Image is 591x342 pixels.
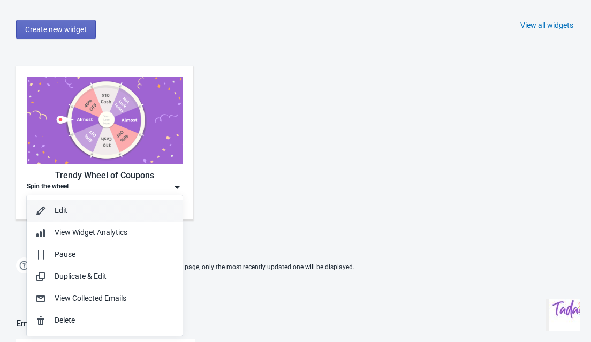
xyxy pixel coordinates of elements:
img: dropdown.png [172,182,183,193]
img: trendy_game.png [27,77,183,164]
div: Spin the wheel [27,182,69,193]
span: If two Widgets are enabled and targeting the same page, only the most recently updated one will b... [37,259,354,276]
div: Duplicate & Edit [55,271,174,282]
div: Trendy Wheel of Coupons [27,169,183,182]
button: Delete [27,309,183,331]
button: Create new widget [16,20,96,39]
span: Create new widget [25,25,87,34]
button: View Widget Analytics [27,222,183,244]
div: View all widgets [520,20,573,31]
div: Pause [55,249,174,260]
div: Edit [55,205,174,216]
div: View Collected Emails [55,293,174,304]
img: help.png [16,257,32,273]
button: Pause [27,244,183,265]
button: Duplicate & Edit [27,265,183,287]
span: View Widget Analytics [55,228,127,237]
iframe: chat widget [546,299,580,331]
div: Delete [55,315,174,326]
button: Edit [27,200,183,222]
button: View Collected Emails [27,287,183,309]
